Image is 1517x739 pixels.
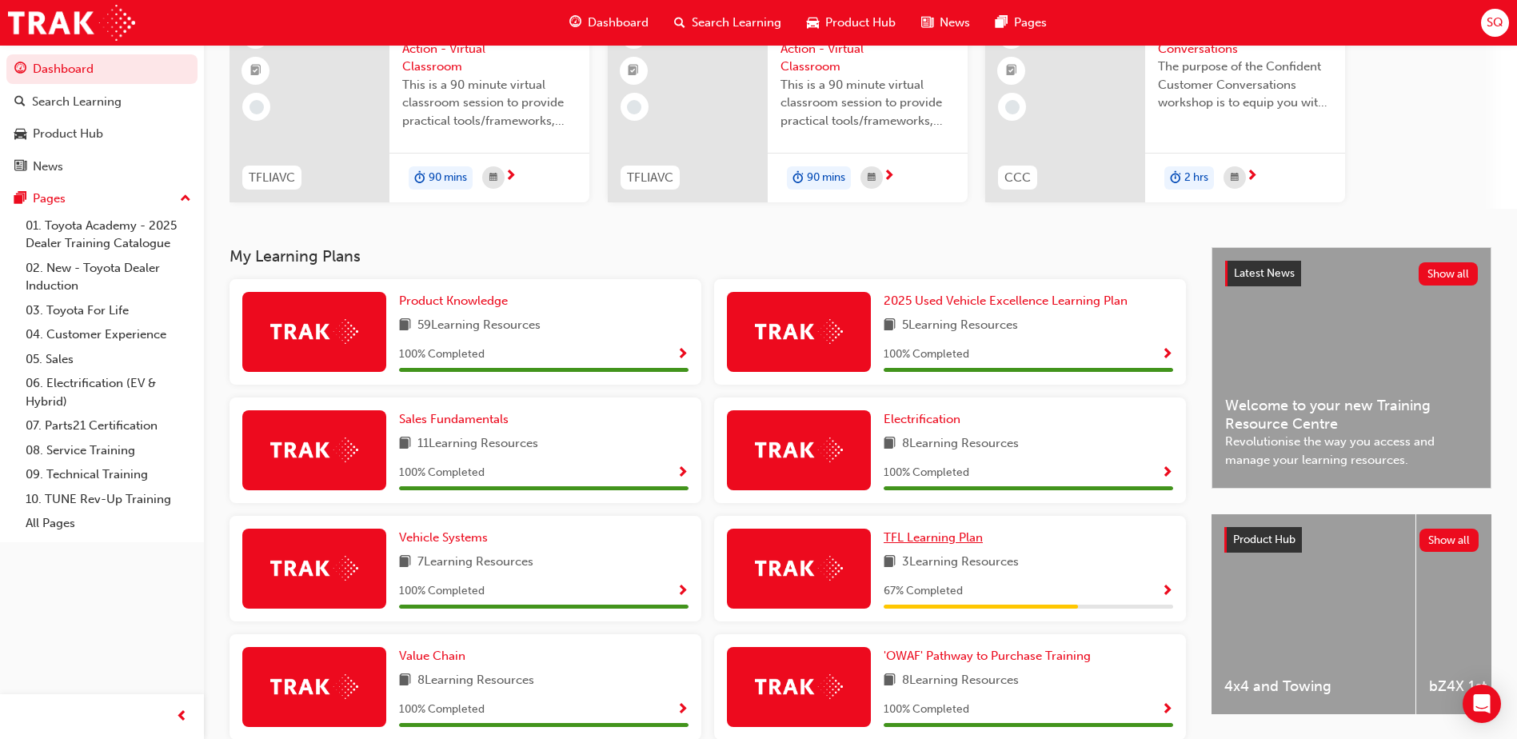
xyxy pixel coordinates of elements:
[628,61,639,82] span: booktick-icon
[6,51,198,184] button: DashboardSearch LearningProduct HubNews
[6,184,198,214] button: Pages
[399,529,494,547] a: Vehicle Systems
[19,322,198,347] a: 04. Customer Experience
[677,700,689,720] button: Show Progress
[1006,61,1017,82] span: booktick-icon
[884,649,1091,663] span: 'OWAF' Pathway to Purchase Training
[19,487,198,512] a: 10. TUNE Rev-Up Training
[677,703,689,717] span: Show Progress
[996,13,1008,33] span: pages-icon
[902,671,1019,691] span: 8 Learning Resources
[33,190,66,208] div: Pages
[884,346,969,364] span: 100 % Completed
[399,671,411,691] span: book-icon
[627,169,673,187] span: TFLIAVC
[402,76,577,130] span: This is a 90 minute virtual classroom session to provide practical tools/frameworks, behaviours a...
[677,463,689,483] button: Show Progress
[1419,529,1479,552] button: Show all
[417,553,533,573] span: 7 Learning Resources
[677,466,689,481] span: Show Progress
[1161,348,1173,362] span: Show Progress
[33,125,103,143] div: Product Hub
[780,22,955,76] span: Toyota For Life In Action - Virtual Classroom
[399,649,465,663] span: Value Chain
[884,316,896,336] span: book-icon
[1225,261,1478,286] a: Latest NewsShow all
[1161,703,1173,717] span: Show Progress
[921,13,933,33] span: news-icon
[14,95,26,110] span: search-icon
[505,170,517,184] span: next-icon
[884,434,896,454] span: book-icon
[399,412,509,426] span: Sales Fundamentals
[588,14,649,32] span: Dashboard
[755,556,843,581] img: Trak
[884,294,1128,308] span: 2025 Used Vehicle Excellence Learning Plan
[489,168,497,188] span: calendar-icon
[1225,433,1478,469] span: Revolutionise the way you access and manage your learning resources.
[19,347,198,372] a: 05. Sales
[230,9,589,202] a: 0TFLIAVCToyota For Life In Action - Virtual ClassroomThis is a 90 minute virtual classroom sessio...
[399,346,485,364] span: 100 % Completed
[399,316,411,336] span: book-icon
[6,152,198,182] a: News
[32,93,122,111] div: Search Learning
[1224,527,1479,553] a: Product HubShow all
[250,100,264,114] span: learningRecordVerb_NONE-icon
[1481,9,1509,37] button: SQ
[399,294,508,308] span: Product Knowledge
[399,553,411,573] span: book-icon
[1004,169,1031,187] span: CCC
[884,671,896,691] span: book-icon
[8,5,135,41] img: Trak
[940,14,970,32] span: News
[33,158,63,176] div: News
[6,87,198,117] a: Search Learning
[230,247,1186,266] h3: My Learning Plans
[1158,58,1332,112] span: The purpose of the Confident Customer Conversations workshop is to equip you with tools to commun...
[884,553,896,573] span: book-icon
[661,6,794,39] a: search-iconSearch Learning
[6,119,198,149] a: Product Hub
[1170,168,1181,189] span: duration-icon
[1224,677,1403,696] span: 4x4 and Towing
[884,701,969,719] span: 100 % Completed
[180,189,191,210] span: up-icon
[1231,168,1239,188] span: calendar-icon
[399,464,485,482] span: 100 % Completed
[902,434,1019,454] span: 8 Learning Resources
[270,319,358,344] img: Trak
[884,464,969,482] span: 100 % Completed
[270,437,358,462] img: Trak
[176,707,188,727] span: prev-icon
[270,556,358,581] img: Trak
[1419,262,1479,286] button: Show all
[677,348,689,362] span: Show Progress
[983,6,1060,39] a: pages-iconPages
[569,13,581,33] span: guage-icon
[1233,533,1295,546] span: Product Hub
[6,54,198,84] a: Dashboard
[902,316,1018,336] span: 5 Learning Resources
[884,582,963,601] span: 67 % Completed
[884,412,960,426] span: Electrification
[677,585,689,599] span: Show Progress
[19,214,198,256] a: 01. Toyota Academy - 2025 Dealer Training Catalogue
[417,316,541,336] span: 59 Learning Resources
[902,553,1019,573] span: 3 Learning Resources
[1184,169,1208,187] span: 2 hrs
[755,437,843,462] img: Trak
[1225,397,1478,433] span: Welcome to your new Training Resource Centre
[627,100,641,114] span: learningRecordVerb_NONE-icon
[414,168,425,189] span: duration-icon
[399,582,485,601] span: 100 % Completed
[807,169,845,187] span: 90 mins
[884,292,1134,310] a: 2025 Used Vehicle Excellence Learning Plan
[250,61,261,82] span: booktick-icon
[19,413,198,438] a: 07. Parts21 Certification
[14,62,26,77] span: guage-icon
[825,14,896,32] span: Product Hub
[1212,514,1415,714] a: 4x4 and Towing
[1014,14,1047,32] span: Pages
